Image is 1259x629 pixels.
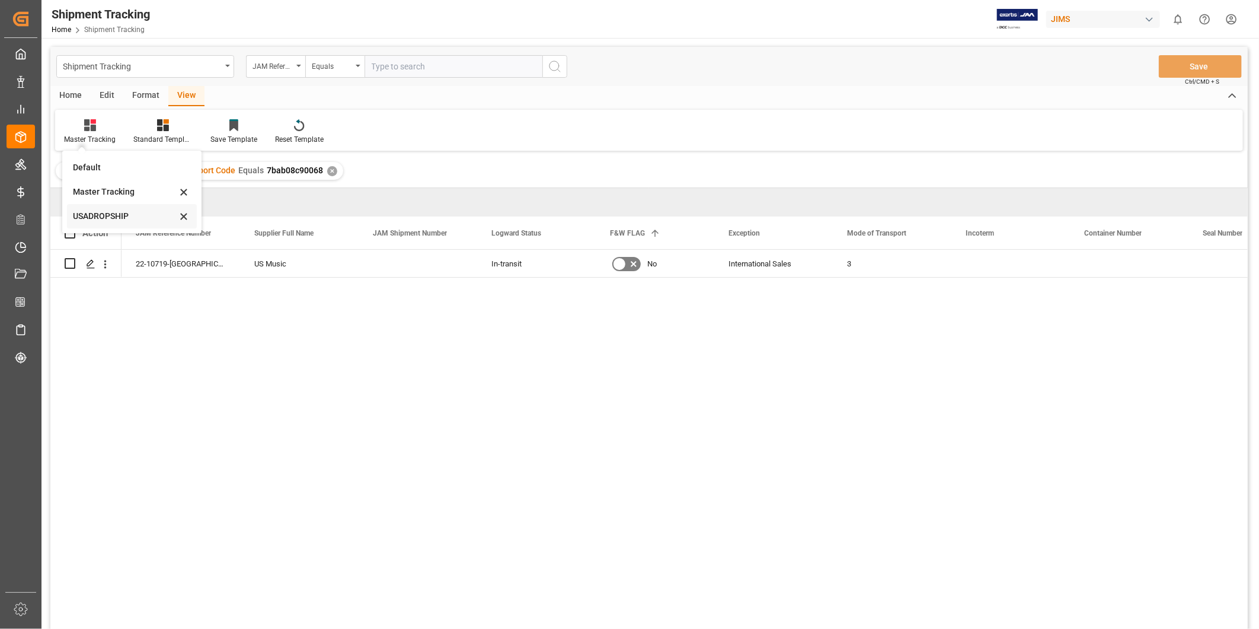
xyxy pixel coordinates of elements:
div: JIMS [1046,11,1160,28]
div: Save Template [210,134,257,145]
span: F&W FLAG [610,229,645,237]
div: JAM Reference Number [253,58,293,72]
span: Mode of Transport [847,229,906,237]
div: Home [50,86,91,106]
div: Press SPACE to select this row. [50,250,122,278]
button: Help Center [1191,6,1218,33]
div: Default [73,161,177,174]
div: View [168,86,204,106]
div: Shipment Tracking [52,5,150,23]
div: Equals [312,58,352,72]
div: Reset Template [275,134,324,145]
span: Seal Number [1203,229,1242,237]
span: Logward Status [491,229,541,237]
button: show 0 new notifications [1165,6,1191,33]
input: Type to search [365,55,542,78]
span: JAM Shipment Number [373,229,447,237]
span: No [647,250,657,278]
span: Supplier Full Name [254,229,314,237]
div: In-transit [491,250,581,278]
div: Shipment Tracking [63,58,221,73]
button: open menu [246,55,305,78]
img: Exertis%20JAM%20-%20Email%20Logo.jpg_1722504956.jpg [997,9,1038,30]
button: JIMS [1046,8,1165,30]
div: 22-10719-[GEOGRAPHIC_DATA] [122,250,240,277]
div: Master Tracking [73,186,177,198]
div: Standard Templates [133,134,193,145]
div: International Sales [728,250,819,278]
span: Incoterm [966,229,994,237]
button: search button [542,55,567,78]
button: open menu [305,55,365,78]
button: Save [1159,55,1242,78]
div: ✕ [327,166,337,176]
a: Home [52,26,71,34]
div: US Music [240,250,359,277]
div: 3 [833,250,951,277]
div: Format [123,86,168,106]
div: USADROPSHIP [73,210,177,223]
span: Transport Code [177,166,235,175]
span: Equals [238,166,264,175]
span: Container Number [1084,229,1142,237]
div: Edit [91,86,123,106]
button: open menu [56,55,234,78]
span: Exception [728,229,760,237]
span: 7bab08c90068 [267,166,323,175]
div: Master Tracking [64,134,116,145]
span: Ctrl/CMD + S [1185,77,1219,86]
